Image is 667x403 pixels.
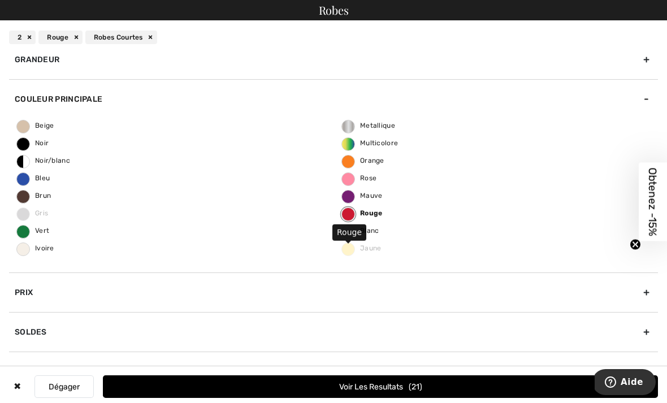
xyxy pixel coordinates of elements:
[17,227,49,235] span: Vert
[9,375,25,398] div: ✖
[17,209,48,217] span: Gris
[342,157,384,164] span: Orange
[595,369,656,397] iframe: Ouvre un widget dans lequel vous pouvez trouver plus d’informations
[9,79,658,119] div: Couleur Principale
[103,375,658,398] button: Voir les resultats21
[17,122,54,129] span: Beige
[342,139,398,147] span: Multicolore
[409,382,422,392] span: 21
[342,209,383,217] span: Rouge
[85,31,157,44] div: Robes Courtes
[639,162,667,241] div: Obtenez -15%Close teaser
[38,31,83,44] div: Rouge
[17,139,49,147] span: Noir
[342,122,395,129] span: Metallique
[17,192,51,200] span: Brun
[9,312,658,352] div: Soldes
[17,157,70,164] span: Noir/blanc
[17,244,54,252] span: Ivoire
[9,352,658,391] div: Marque
[9,40,658,79] div: Grandeur
[9,31,36,44] div: 2
[647,167,660,236] span: Obtenez -15%
[17,174,50,182] span: Bleu
[630,239,641,250] button: Close teaser
[342,244,382,252] span: Jaune
[342,192,383,200] span: Mauve
[342,174,376,182] span: Rose
[34,375,94,398] button: Dégager
[332,224,366,240] div: Rouge
[9,272,658,312] div: Prix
